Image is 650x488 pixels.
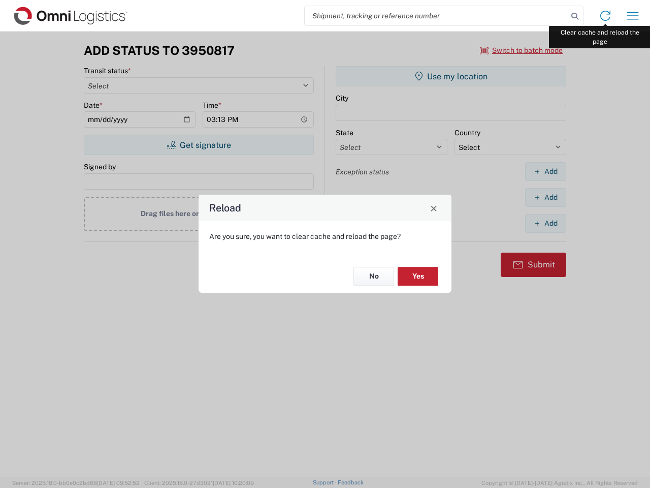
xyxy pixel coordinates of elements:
button: Close [427,201,441,215]
h4: Reload [209,201,241,216]
p: Are you sure, you want to clear cache and reload the page? [209,232,441,241]
input: Shipment, tracking or reference number [305,6,568,25]
button: Yes [398,267,438,286]
button: No [353,267,394,286]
